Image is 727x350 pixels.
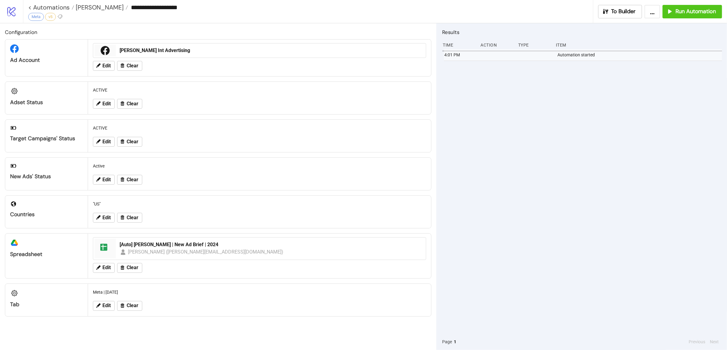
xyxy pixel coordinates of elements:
[102,177,111,183] span: Edit
[90,122,429,134] div: ACTIVE
[480,39,513,51] div: Action
[93,175,115,185] button: Edit
[127,303,138,308] span: Clear
[127,139,138,145] span: Clear
[90,286,429,298] div: Meta | [DATE]
[117,99,142,109] button: Clear
[117,213,142,223] button: Clear
[120,241,422,248] div: [Auto] [PERSON_NAME] | New Ad Brief | 2024
[127,215,138,220] span: Clear
[102,265,111,270] span: Edit
[687,338,707,345] button: Previous
[128,248,284,256] div: [PERSON_NAME] ([PERSON_NAME][EMAIL_ADDRESS][DOMAIN_NAME])
[93,61,115,71] button: Edit
[102,215,111,220] span: Edit
[45,13,56,21] div: v5
[518,39,551,51] div: Type
[555,39,722,51] div: Item
[10,301,83,308] div: Tab
[117,61,142,71] button: Clear
[117,175,142,185] button: Clear
[74,4,128,10] a: [PERSON_NAME]
[611,8,636,15] span: To Builder
[117,263,142,273] button: Clear
[444,49,477,61] div: 4:01 PM
[93,137,115,147] button: Edit
[117,137,142,147] button: Clear
[10,251,83,258] div: Spreadsheet
[90,198,429,210] div: "US"
[28,4,74,10] a: < Automations
[442,338,452,345] span: Page
[93,263,115,273] button: Edit
[5,28,431,36] h2: Configuration
[28,13,44,21] div: Meta
[442,28,722,36] h2: Results
[10,57,83,64] div: Ad Account
[90,84,429,96] div: ACTIVE
[102,63,111,69] span: Edit
[120,47,422,54] div: [PERSON_NAME] Int Advertising
[102,139,111,145] span: Edit
[675,8,716,15] span: Run Automation
[93,99,115,109] button: Edit
[442,39,476,51] div: Time
[127,63,138,69] span: Clear
[117,301,142,311] button: Clear
[102,303,111,308] span: Edit
[708,338,721,345] button: Next
[127,177,138,183] span: Clear
[74,3,124,11] span: [PERSON_NAME]
[645,5,660,18] button: ...
[127,265,138,270] span: Clear
[10,211,83,218] div: Countries
[10,135,83,142] div: Target Campaigns' Status
[663,5,722,18] button: Run Automation
[452,338,458,345] button: 1
[10,173,83,180] div: New Ads' Status
[102,101,111,107] span: Edit
[127,101,138,107] span: Clear
[10,99,83,106] div: Adset Status
[93,301,115,311] button: Edit
[598,5,642,18] button: To Builder
[557,49,724,61] div: Automation started
[90,160,429,172] div: Active
[93,213,115,223] button: Edit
